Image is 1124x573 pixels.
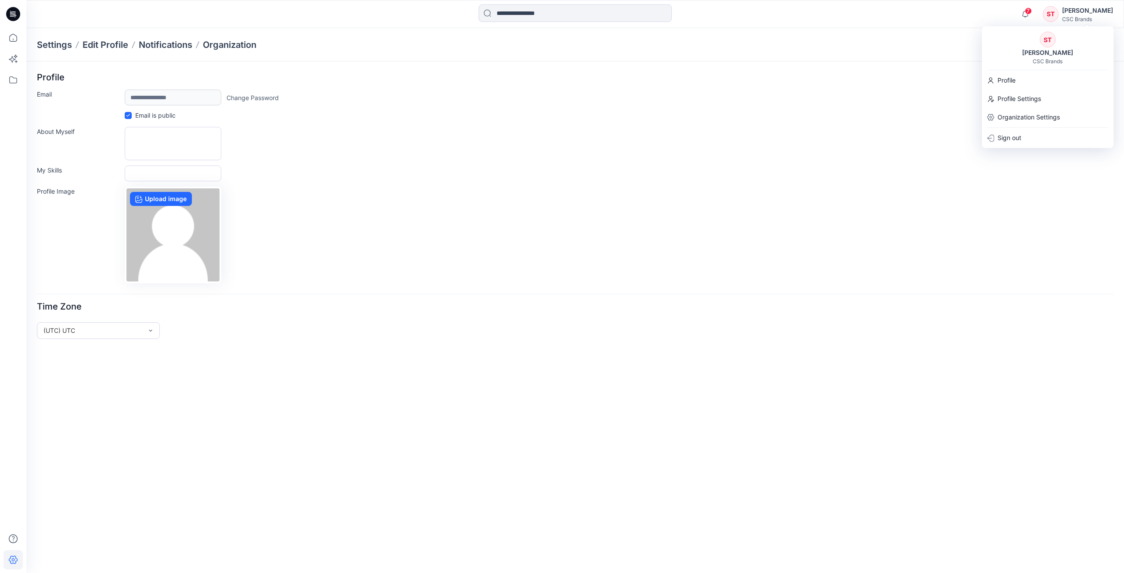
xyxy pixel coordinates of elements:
label: Profile Image [37,187,119,280]
p: Email is public [135,111,176,120]
p: Organization Settings [998,109,1060,126]
div: (UTC) UTC [43,326,143,335]
label: Upload image [130,192,192,206]
a: Profile Settings [982,90,1113,107]
a: Edit Profile [83,39,128,51]
div: [PERSON_NAME] [1062,5,1113,16]
div: [PERSON_NAME] [1017,47,1078,58]
p: Profile [998,72,1016,89]
div: ST [1040,32,1056,47]
p: Profile Settings [998,90,1041,107]
p: Sign out [998,130,1021,146]
div: CSC Brands [1062,16,1113,22]
a: Notifications [139,39,192,51]
p: Settings [37,39,72,51]
a: Organization [203,39,256,51]
a: Profile [982,72,1113,89]
label: About Myself [37,127,119,157]
label: My Skills [37,166,119,178]
label: Email [37,90,119,102]
img: no-profile.png [126,188,220,281]
a: Change Password [227,93,279,102]
a: Organization Settings [982,109,1113,126]
p: Profile [37,72,65,88]
div: ST [1043,6,1059,22]
span: 7 [1025,7,1032,14]
div: CSC Brands [1033,58,1063,65]
p: Time Zone [37,301,82,317]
